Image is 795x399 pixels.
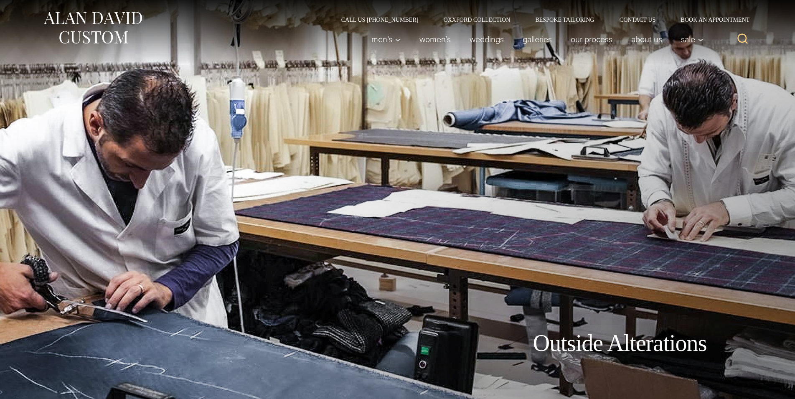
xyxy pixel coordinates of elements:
[513,31,561,48] a: Galleries
[622,31,671,48] a: About Us
[43,9,143,46] img: Alan David Custom
[681,35,704,43] span: Sale
[523,17,607,23] a: Bespoke Tailoring
[733,29,753,49] button: View Search Form
[561,31,622,48] a: Our Process
[329,17,753,23] nav: Secondary Navigation
[431,17,523,23] a: Oxxford Collection
[371,35,401,43] span: Men’s
[533,329,707,357] h1: Outside Alterations
[410,31,460,48] a: Women’s
[668,17,752,23] a: Book an Appointment
[362,31,708,48] nav: Primary Navigation
[460,31,513,48] a: weddings
[329,17,431,23] a: Call Us [PHONE_NUMBER]
[607,17,668,23] a: Contact Us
